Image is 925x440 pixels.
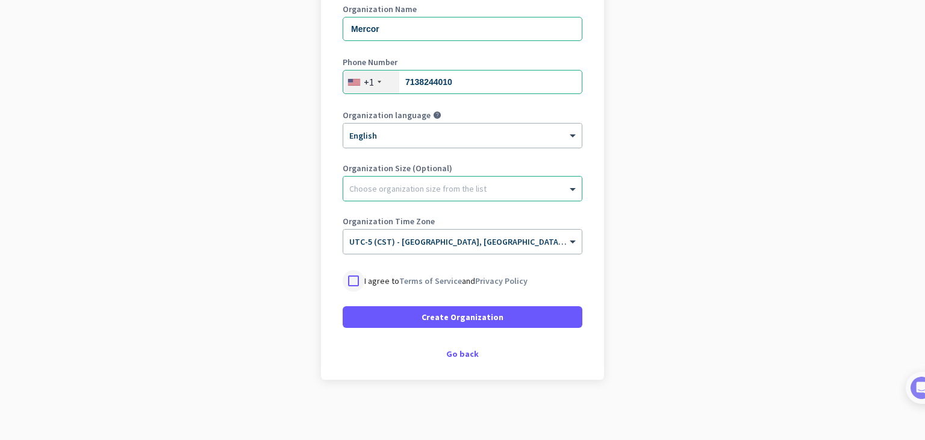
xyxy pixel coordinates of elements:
[422,311,503,323] span: Create Organization
[343,164,582,172] label: Organization Size (Optional)
[343,5,582,13] label: Organization Name
[343,217,582,225] label: Organization Time Zone
[343,350,582,358] div: Go back
[364,275,528,287] p: I agree to and
[364,76,374,88] div: +1
[475,275,528,286] a: Privacy Policy
[343,70,582,94] input: 201-555-0123
[343,17,582,41] input: What is the name of your organization?
[399,275,462,286] a: Terms of Service
[343,306,582,328] button: Create Organization
[343,111,431,119] label: Organization language
[343,58,582,66] label: Phone Number
[433,111,441,119] i: help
